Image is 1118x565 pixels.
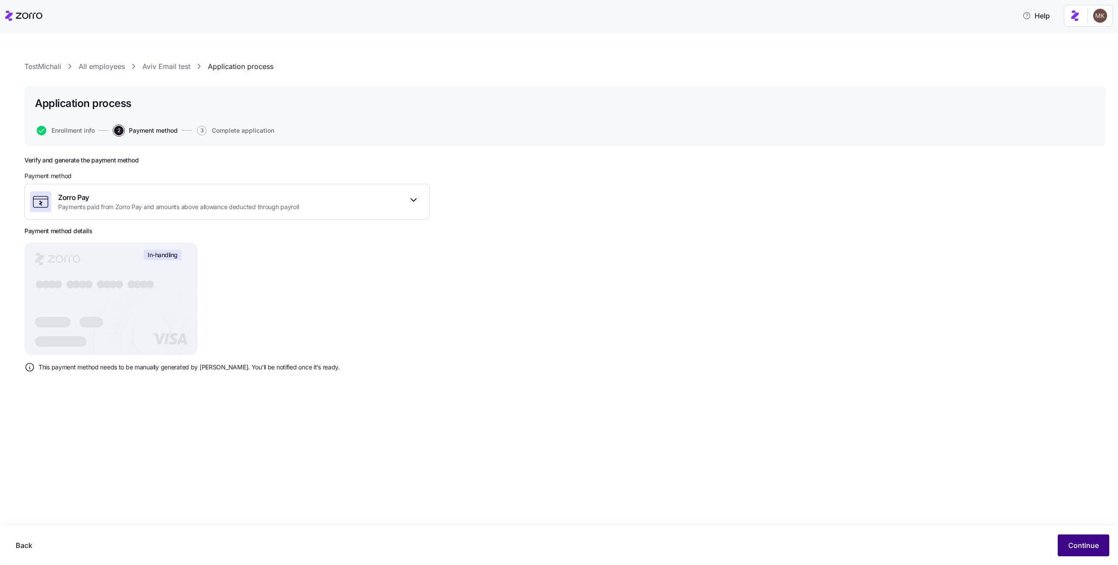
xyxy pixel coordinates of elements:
h1: Application process [35,96,131,110]
a: 3Complete application [195,126,274,135]
tspan: ● [139,278,149,290]
button: 3Complete application [197,126,274,135]
a: Enrollment info [35,126,95,135]
tspan: ● [127,278,137,290]
a: Aviv Email test [142,61,190,72]
h3: Payment method details [24,227,93,235]
button: 2Payment method [114,126,178,135]
button: Back [9,534,39,556]
a: 2Payment method [112,126,178,135]
span: Back [16,540,32,551]
span: This payment method needs to be manually generated by [PERSON_NAME]. You’ll be notified once it’s... [38,363,340,372]
tspan: ● [53,278,63,290]
img: 5ab780eebedb11a070f00e4a129a1a32 [1093,9,1107,23]
tspan: ● [47,278,57,290]
a: TestMichali [24,61,61,72]
tspan: ● [102,278,112,290]
tspan: ● [84,278,94,290]
button: Enrollment info [37,126,95,135]
tspan: ● [72,278,82,290]
span: Continue [1068,540,1099,551]
a: Application process [208,61,273,72]
tspan: ● [66,278,76,290]
span: 3 [197,126,207,135]
tspan: ● [133,278,143,290]
h2: Verify and generate the payment method [24,156,430,165]
tspan: ● [108,278,118,290]
tspan: ● [145,278,155,290]
tspan: ● [114,278,124,290]
span: 2 [114,126,124,135]
span: Help [1022,10,1050,21]
button: Help [1015,7,1057,24]
tspan: ● [78,278,88,290]
span: In-handling [148,251,178,259]
span: Enrollment info [52,127,95,134]
a: All employees [79,61,125,72]
span: Zorro Pay [58,192,299,203]
tspan: ● [35,278,45,290]
tspan: ● [96,278,106,290]
span: Payment method [24,172,72,180]
span: Payments paid from Zorro Pay and amounts above allowance deducted through payroll [58,203,299,211]
span: Payment method [129,127,178,134]
span: Complete application [212,127,274,134]
button: Continue [1058,534,1109,556]
tspan: ● [41,278,51,290]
